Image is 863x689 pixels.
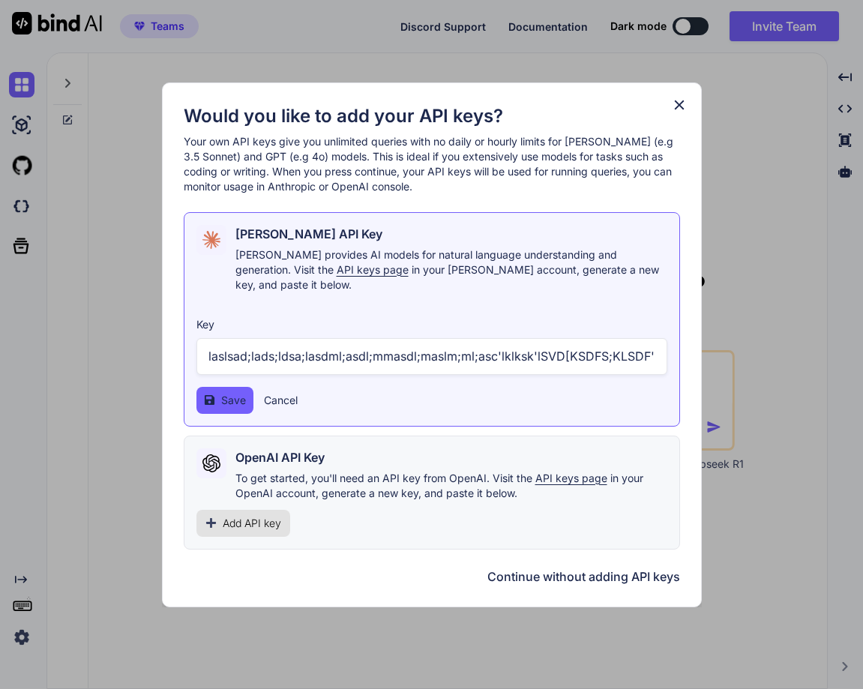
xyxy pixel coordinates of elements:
p: Your own API keys give you unlimited queries with no daily or hourly limits for [PERSON_NAME] (e.... [184,134,680,194]
button: Cancel [264,393,298,408]
h2: [PERSON_NAME] API Key [235,225,382,243]
span: API keys page [535,472,607,484]
button: Save [196,387,253,414]
span: API keys page [337,263,409,276]
h2: OpenAI API Key [235,448,325,466]
h1: Would you like to add your API keys? [184,104,680,128]
button: Continue without adding API keys [487,568,680,586]
span: Add API key [223,516,281,531]
span: Save [221,393,246,408]
p: To get started, you'll need an API key from OpenAI. Visit the in your OpenAI account, generate a ... [235,471,667,501]
h3: Key [196,317,667,332]
p: [PERSON_NAME] provides AI models for natural language understanding and generation. Visit the in ... [235,247,667,292]
input: Enter API Key [196,338,667,375]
